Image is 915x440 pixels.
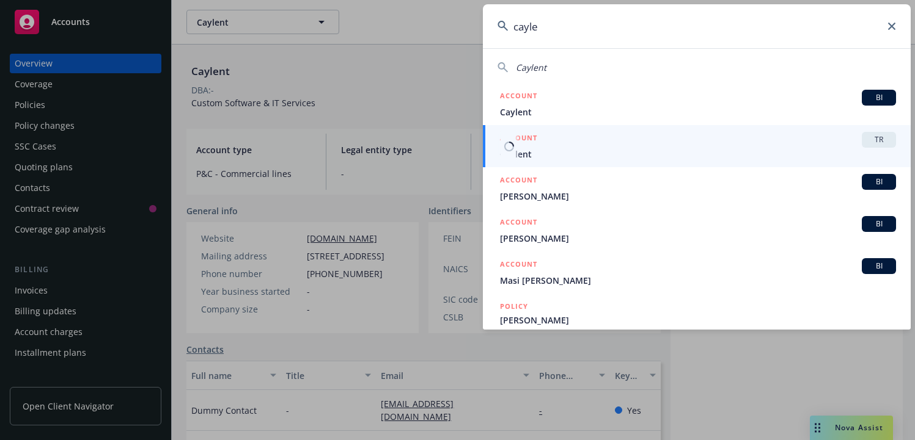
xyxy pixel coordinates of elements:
[500,258,537,273] h5: ACCOUNT
[867,92,891,103] span: BI
[867,134,891,145] span: TR
[867,176,891,187] span: BI
[500,216,537,231] h5: ACCOUNT
[483,167,911,209] a: ACCOUNTBI[PERSON_NAME]
[500,106,896,118] span: Caylent
[516,62,546,73] span: Caylent
[500,300,528,312] h5: POLICY
[483,83,911,125] a: ACCOUNTBICaylent
[500,132,537,146] h5: ACCOUNT
[483,4,911,48] input: Search...
[483,294,911,346] a: POLICY[PERSON_NAME]1000307434-02, [DATE]-[DATE]
[500,326,896,339] span: 1000307434-02, [DATE]-[DATE]
[867,218,891,229] span: BI
[500,174,537,189] h5: ACCOUNT
[867,261,891,272] span: BI
[483,209,911,251] a: ACCOUNTBI[PERSON_NAME]
[483,125,911,167] a: ACCOUNTTRCaylent
[500,274,896,287] span: Masi [PERSON_NAME]
[500,232,896,245] span: [PERSON_NAME]
[500,190,896,203] span: [PERSON_NAME]
[500,314,896,326] span: [PERSON_NAME]
[483,251,911,294] a: ACCOUNTBIMasi [PERSON_NAME]
[500,90,537,104] h5: ACCOUNT
[500,148,896,160] span: Caylent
